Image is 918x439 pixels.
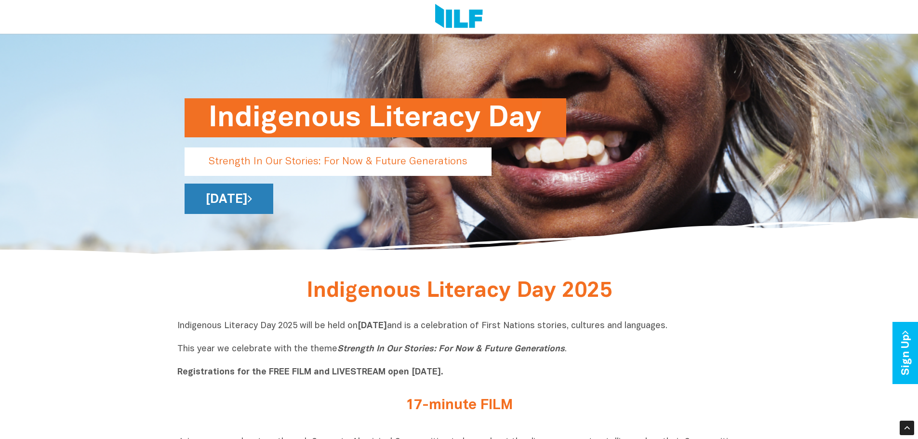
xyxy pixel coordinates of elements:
[185,184,273,214] a: [DATE]
[358,322,387,330] b: [DATE]
[279,398,640,413] h2: 17-minute FILM
[337,345,565,353] i: Strength In Our Stories: For Now & Future Generations
[900,421,914,435] div: Scroll Back to Top
[177,320,741,378] p: Indigenous Literacy Day 2025 will be held on and is a celebration of First Nations stories, cultu...
[185,147,492,176] p: Strength In Our Stories: For Now & Future Generations
[306,281,612,301] span: Indigenous Literacy Day 2025
[209,98,542,137] h1: Indigenous Literacy Day
[435,4,483,30] img: Logo
[177,368,443,376] b: Registrations for the FREE FILM and LIVESTREAM open [DATE].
